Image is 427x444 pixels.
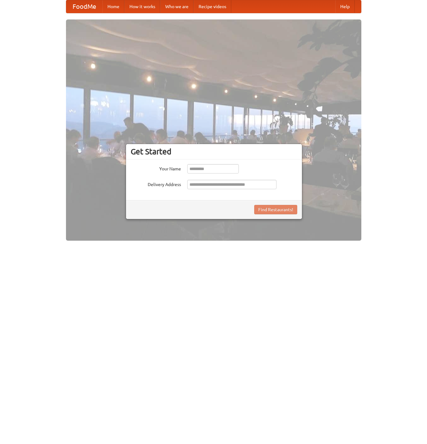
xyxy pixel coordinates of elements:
[254,205,297,214] button: Find Restaurants!
[131,164,181,172] label: Your Name
[124,0,160,13] a: How it works
[131,147,297,156] h3: Get Started
[102,0,124,13] a: Home
[160,0,194,13] a: Who we are
[335,0,355,13] a: Help
[194,0,231,13] a: Recipe videos
[66,0,102,13] a: FoodMe
[131,180,181,188] label: Delivery Address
